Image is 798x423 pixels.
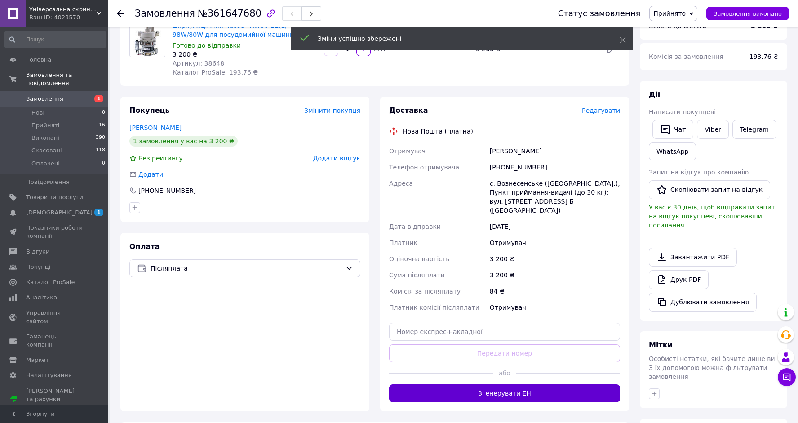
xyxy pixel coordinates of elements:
span: Повідомлення [26,178,70,186]
a: Viber [697,120,728,139]
button: Чат з покупцем [778,368,796,386]
span: Дата відправки [389,223,441,230]
span: [PERSON_NAME] та рахунки [26,387,83,412]
span: 16 [99,121,105,129]
span: 0 [102,160,105,168]
div: 3 200 ₴ [488,267,622,283]
span: Комісія за замовлення [649,53,723,60]
span: Запит на відгук про компанію [649,169,749,176]
div: [PERSON_NAME] [488,143,622,159]
span: Артикул: 38648 [173,60,224,67]
div: Нова Пошта (платна) [400,127,475,136]
span: 118 [96,147,105,155]
span: У вас є 30 днів, щоб відправити запит на відгук покупцеві, скопіювавши посилання. [649,204,775,229]
div: 84 ₴ [488,283,622,299]
span: 390 [96,134,105,142]
span: Гаманець компанії [26,333,83,349]
span: Замовлення та повідомлення [26,71,108,87]
button: Замовлення виконано [706,7,789,20]
span: Дії [649,90,660,99]
span: Оплата [129,242,160,251]
span: Головна [26,56,51,64]
button: Скопіювати запит на відгук [649,180,770,199]
div: Повернутися назад [117,9,124,18]
span: Платник [389,239,417,246]
a: Telegram [732,120,776,139]
span: Телефон отримувача [389,164,459,171]
div: 1 замовлення у вас на 3 200 ₴ [129,136,238,147]
span: Платник комісії післяплати [389,304,479,311]
span: Маркет [26,356,49,364]
div: 3 200 ₴ [173,50,317,59]
span: Оціночна вартість [389,255,449,263]
span: Адреса [389,180,413,187]
span: Особисті нотатки, які бачите лише ви. З їх допомогою можна фільтрувати замовлення [649,355,777,380]
span: Покупець [129,106,170,115]
div: [DATE] [488,218,622,235]
span: Редагувати [582,107,620,114]
span: Готово до відправки [173,42,241,49]
span: Без рейтингу [138,155,183,162]
span: Налаштування [26,371,72,379]
input: Пошук [4,31,106,48]
span: Скасовані [31,147,62,155]
a: Друк PDF [649,270,709,289]
div: с. Вознесенське ([GEOGRAPHIC_DATA].), Пункт приймання-видачі (до 30 кг): вул. [STREET_ADDRESS] Б ... [488,175,622,218]
span: 1 [94,95,103,102]
span: Післяплата [151,263,342,273]
a: [PERSON_NAME] [129,124,182,131]
div: 3 200 ₴ [488,251,622,267]
span: Комісія за післяплату [389,288,461,295]
span: Додати відгук [313,155,360,162]
span: 1 [94,209,103,216]
span: №361647680 [198,8,262,19]
span: [DEMOGRAPHIC_DATA] [26,209,93,217]
span: Всього до сплати [649,22,707,30]
div: [PHONE_NUMBER] [488,159,622,175]
b: 3 200 ₴ [751,22,778,30]
div: Ваш ID: 4023570 [29,13,108,22]
span: Змінити покупця [304,107,360,114]
div: Отримувач [488,299,622,316]
span: Оплачені [31,160,60,168]
span: Товари та послуги [26,193,83,201]
div: [PHONE_NUMBER] [137,186,197,195]
span: Замовлення виконано [714,10,782,17]
input: Номер експрес-накладної [389,323,620,341]
span: Каталог ProSale: 193.76 ₴ [173,69,258,76]
span: Прийняті [31,121,59,129]
div: Prom топ [26,403,83,411]
span: Покупці [26,263,50,271]
span: Додати [138,171,163,178]
span: Каталог ProSale [26,278,75,286]
span: Відгуки [26,248,49,256]
span: Замовлення [135,8,195,19]
span: 0 [102,109,105,117]
span: Управління сайтом [26,309,83,325]
span: Прийнято [653,10,686,17]
span: Отримувач [389,147,426,155]
span: Сума післяплати [389,272,445,279]
img: Циркуляційний насос YXW50-2E(L) 98W/80W для посудомийної машини [130,22,165,57]
span: Мітки [649,341,673,349]
span: Доставка [389,106,428,115]
a: WhatsApp [649,142,696,160]
button: Дублювати замовлення [649,293,757,312]
span: або [493,369,516,378]
div: Статус замовлення [558,9,641,18]
span: Нові [31,109,44,117]
span: Аналітика [26,294,57,302]
span: 193.76 ₴ [749,53,778,60]
a: Завантажити PDF [649,248,737,267]
span: Виконані [31,134,59,142]
span: Написати покупцеві [649,108,716,116]
span: Показники роботи компанії [26,224,83,240]
button: Чат [652,120,693,139]
button: Згенерувати ЕН [389,384,620,402]
div: Зміни успішно збережені [318,34,597,43]
span: Замовлення [26,95,63,103]
div: Отримувач [488,235,622,251]
span: Універсальна скринька [29,5,97,13]
a: Циркуляційний насос YXW50-2E(L) 98W/80W для посудомийної машини [173,22,294,38]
